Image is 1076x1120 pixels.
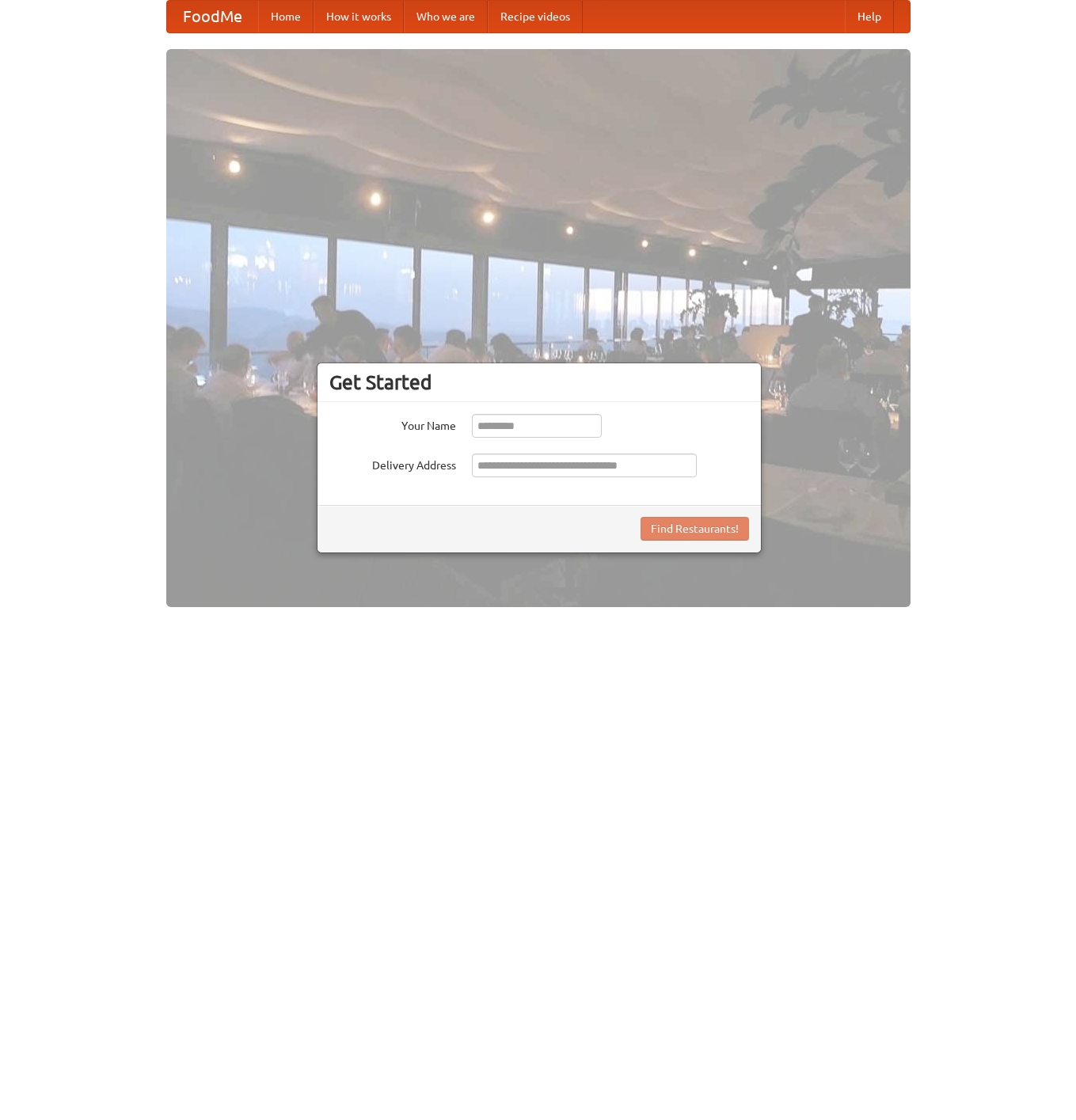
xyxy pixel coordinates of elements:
[314,1,404,32] a: How it works
[258,1,314,32] a: Home
[329,454,456,473] label: Delivery Address
[329,370,749,394] h3: Get Started
[404,1,488,32] a: Who we are
[329,414,456,434] label: Your Name
[488,1,583,32] a: Recipe videos
[845,1,894,32] a: Help
[167,1,258,32] a: FoodMe
[641,517,749,541] button: Find Restaurants!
